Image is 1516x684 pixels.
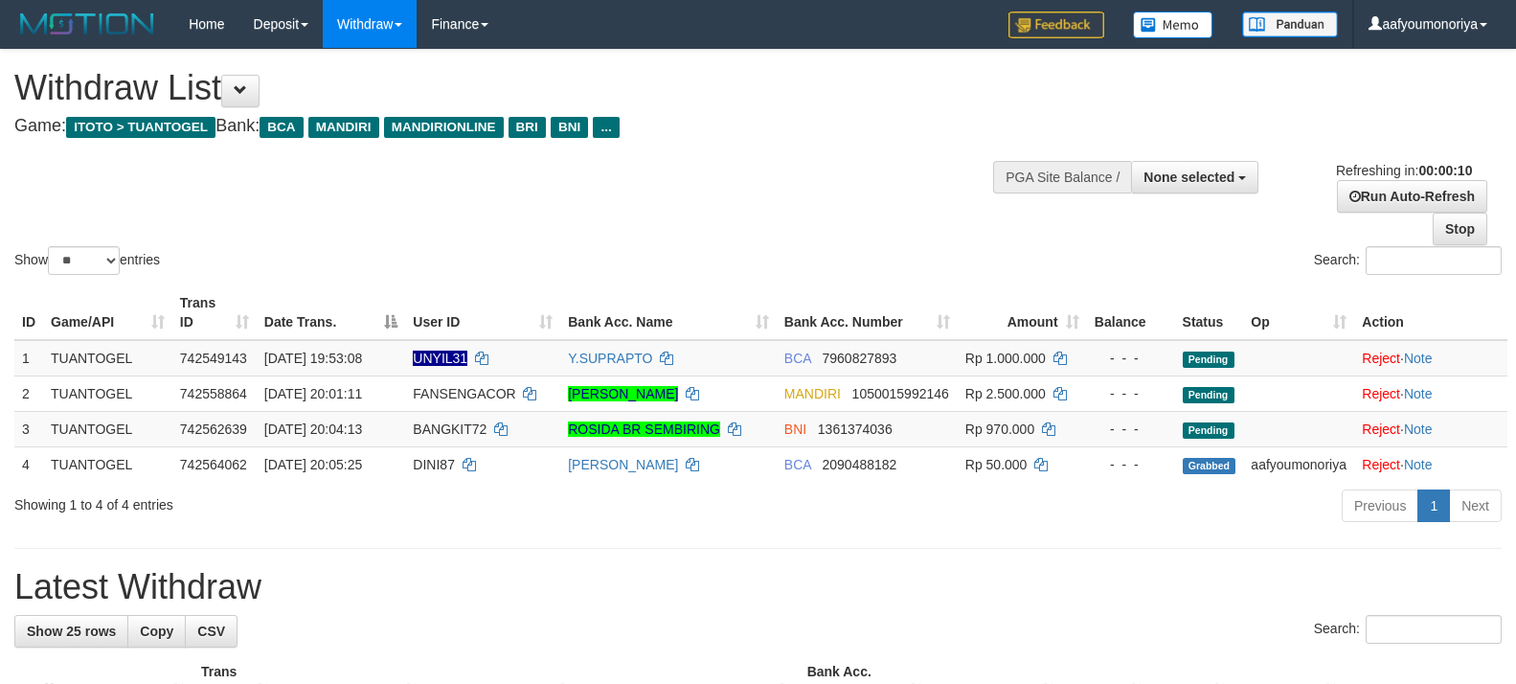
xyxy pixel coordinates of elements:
th: Date Trans.: activate to sort column descending [257,285,406,340]
td: 4 [14,446,43,482]
span: BCA [784,351,811,366]
span: BRI [509,117,546,138]
td: TUANTOGEL [43,376,172,411]
span: 742564062 [180,457,247,472]
span: BNI [551,117,588,138]
select: Showentries [48,246,120,275]
th: Trans ID: activate to sort column ascending [172,285,257,340]
span: Copy [140,624,173,639]
div: - - - [1095,349,1167,368]
span: Rp 970.000 [965,422,1034,437]
a: Note [1404,386,1433,401]
th: Action [1354,285,1507,340]
a: Copy [127,615,186,648]
td: · [1354,376,1507,411]
span: DINI87 [413,457,455,472]
span: [DATE] 20:01:11 [264,386,362,401]
a: Note [1404,457,1433,472]
img: Button%20Memo.svg [1133,11,1213,38]
a: Run Auto-Refresh [1337,180,1487,213]
span: FANSENGACOR [413,386,515,401]
td: · [1354,446,1507,482]
span: 742558864 [180,386,247,401]
span: Grabbed [1183,458,1236,474]
th: Balance [1087,285,1175,340]
span: None selected [1143,170,1234,185]
span: BCA [784,457,811,472]
th: Op: activate to sort column ascending [1243,285,1354,340]
span: CSV [197,624,225,639]
input: Search: [1366,246,1502,275]
h1: Withdraw List [14,69,991,107]
td: aafyoumonoriya [1243,446,1354,482]
h4: Game: Bank: [14,117,991,136]
span: BNI [784,422,806,437]
a: Reject [1362,422,1400,437]
span: MANDIRI [308,117,379,138]
th: Bank Acc. Name: activate to sort column ascending [560,285,777,340]
div: PGA Site Balance / [993,161,1131,194]
h1: Latest Withdraw [14,568,1502,606]
span: Copy 2090488182 to clipboard [822,457,896,472]
a: [PERSON_NAME] [568,386,678,401]
div: Showing 1 to 4 of 4 entries [14,488,618,514]
span: Nama rekening ada tanda titik/strip, harap diedit [413,351,467,366]
a: Note [1404,422,1433,437]
a: ROSIDA BR SEMBIRING [568,422,720,437]
img: panduan.png [1242,11,1338,37]
span: Pending [1183,352,1234,368]
span: ... [593,117,619,138]
span: Pending [1183,422,1234,439]
td: TUANTOGEL [43,340,172,376]
th: Game/API: activate to sort column ascending [43,285,172,340]
td: 3 [14,411,43,446]
td: · [1354,411,1507,446]
th: User ID: activate to sort column ascending [405,285,560,340]
a: Previous [1342,490,1418,522]
span: BCA [260,117,303,138]
span: Copy 7960827893 to clipboard [822,351,896,366]
span: Rp 2.500.000 [965,386,1046,401]
input: Search: [1366,615,1502,644]
a: Reject [1362,457,1400,472]
span: [DATE] 20:04:13 [264,422,362,437]
span: MANDIRIONLINE [384,117,504,138]
span: Rp 1.000.000 [965,351,1046,366]
span: Pending [1183,387,1234,403]
a: Reject [1362,386,1400,401]
a: Y.SUPRAPTO [568,351,652,366]
a: Stop [1433,213,1487,245]
span: 742549143 [180,351,247,366]
th: Bank Acc. Number: activate to sort column ascending [777,285,958,340]
a: CSV [185,615,238,648]
a: Note [1404,351,1433,366]
span: [DATE] 20:05:25 [264,457,362,472]
td: 2 [14,376,43,411]
img: MOTION_logo.png [14,10,160,38]
a: 1 [1417,490,1450,522]
img: Feedback.jpg [1008,11,1104,38]
span: BANGKIT72 [413,422,486,437]
td: TUANTOGEL [43,446,172,482]
label: Show entries [14,246,160,275]
div: - - - [1095,420,1167,439]
a: Show 25 rows [14,615,128,648]
span: MANDIRI [784,386,841,401]
span: 742562639 [180,422,247,437]
button: None selected [1131,161,1258,194]
th: Status [1175,285,1244,340]
span: ITOTO > TUANTOGEL [66,117,215,138]
td: · [1354,340,1507,376]
span: [DATE] 19:53:08 [264,351,362,366]
a: Next [1449,490,1502,522]
div: - - - [1095,455,1167,474]
span: Copy 1361374036 to clipboard [818,422,893,437]
a: [PERSON_NAME] [568,457,678,472]
strong: 00:00:10 [1418,163,1472,178]
td: TUANTOGEL [43,411,172,446]
span: Rp 50.000 [965,457,1028,472]
span: Copy 1050015992146 to clipboard [852,386,949,401]
th: Amount: activate to sort column ascending [958,285,1087,340]
a: Reject [1362,351,1400,366]
label: Search: [1314,615,1502,644]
